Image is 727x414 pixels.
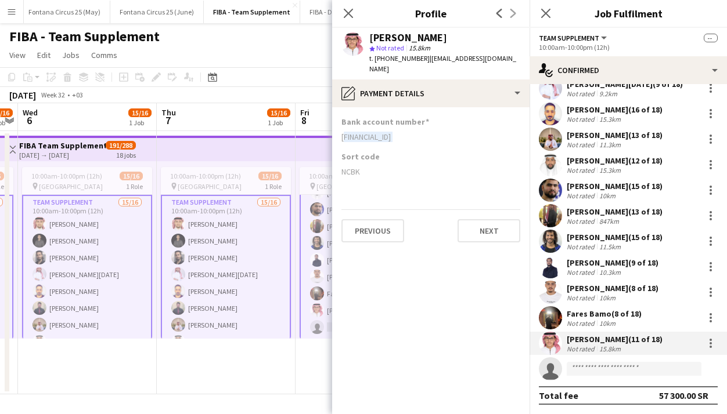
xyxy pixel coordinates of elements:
[116,150,136,159] div: 18 jobs
[332,79,530,107] div: Payment details
[298,114,309,127] span: 8
[106,141,136,150] span: 191/288
[567,293,597,302] div: Not rated
[597,140,623,149] div: 11.3km
[597,217,621,226] div: 847km
[539,34,609,42] button: Team Supplement
[258,172,282,180] span: 15/16
[567,79,683,89] div: [PERSON_NAME][DATE] (9 of 18)
[170,172,241,180] span: 10:00am-10:00pm (12h)
[267,108,290,117] span: 15/16
[376,43,404,52] span: Not rated
[62,50,80,60] span: Jobs
[567,181,663,191] div: [PERSON_NAME] (15 of 18)
[567,130,663,140] div: [PERSON_NAME] (13 of 18)
[567,319,597,328] div: Not rated
[300,107,309,118] span: Fri
[567,334,663,344] div: [PERSON_NAME] (11 of 18)
[161,107,176,118] span: Thu
[539,34,599,42] span: Team Supplement
[567,166,597,175] div: Not rated
[204,1,300,23] button: FIBA - Team Supplement
[597,89,620,98] div: 9.2km
[9,50,26,60] span: View
[21,114,38,127] span: 6
[19,140,106,151] h3: FIBA Team Supplement
[300,167,430,339] app-job-card: 10:00am-10:00pm (12h)15/16 [GEOGRAPHIC_DATA]1 Role[PERSON_NAME][PERSON_NAME][PERSON_NAME][PERSON_...
[341,166,520,177] div: NCBK
[316,182,380,191] span: [GEOGRAPHIC_DATA]
[567,155,663,166] div: [PERSON_NAME] (12 of 18)
[120,172,143,180] span: 15/16
[33,48,55,63] a: Edit
[597,293,618,302] div: 10km
[309,172,380,180] span: 10:00am-10:00pm (12h)
[9,89,36,101] div: [DATE]
[341,151,380,162] h3: Sort code
[128,108,152,117] span: 15/16
[38,90,67,99] span: Week 32
[87,48,122,63] a: Comms
[539,390,578,401] div: Total fee
[369,54,516,73] span: | [EMAIL_ADDRESS][DOMAIN_NAME]
[704,34,718,42] span: --
[539,43,718,52] div: 10:00am-10:00pm (12h)
[597,115,623,124] div: 15.3km
[23,107,38,118] span: Wed
[597,242,623,251] div: 11.5km
[129,118,151,127] div: 1 Job
[300,1,370,23] button: FIBA - Dispatcher
[567,104,663,115] div: [PERSON_NAME] (16 of 18)
[567,89,597,98] div: Not rated
[5,48,30,63] a: View
[567,217,597,226] div: Not rated
[341,117,429,127] h3: Bank account number
[567,257,658,268] div: [PERSON_NAME] (9 of 18)
[567,206,663,217] div: [PERSON_NAME] (13 of 18)
[530,6,727,21] h3: Job Fulfilment
[530,56,727,84] div: Confirmed
[567,232,663,242] div: [PERSON_NAME] (15 of 18)
[597,191,618,200] div: 10km
[265,182,282,191] span: 1 Role
[341,132,520,142] div: [FINANCIAL_ID]
[597,319,618,328] div: 10km
[597,344,623,353] div: 15.8km
[9,28,160,45] h1: FIBA - Team Supplement
[19,151,106,159] div: [DATE] → [DATE]
[567,115,597,124] div: Not rated
[72,90,83,99] div: +03
[268,118,290,127] div: 1 Job
[161,167,291,339] app-job-card: 10:00am-10:00pm (12h)15/16 [GEOGRAPHIC_DATA]1 RoleTeam Supplement15/1610:00am-10:00pm (12h)[PERSO...
[19,1,110,23] button: Fontana Circus 25 (May)
[126,182,143,191] span: 1 Role
[37,50,51,60] span: Edit
[406,43,433,52] span: 15.8km
[659,390,708,401] div: 57 300.00 SR
[178,182,242,191] span: [GEOGRAPHIC_DATA]
[39,182,103,191] span: [GEOGRAPHIC_DATA]
[160,114,176,127] span: 7
[91,50,117,60] span: Comms
[567,344,597,353] div: Not rated
[567,308,642,319] div: Fares Bamo (8 of 18)
[332,6,530,21] h3: Profile
[369,32,447,43] div: [PERSON_NAME]
[597,268,623,277] div: 10.3km
[567,191,597,200] div: Not rated
[567,242,597,251] div: Not rated
[597,166,623,175] div: 15.3km
[22,167,152,339] app-job-card: 10:00am-10:00pm (12h)15/16 [GEOGRAPHIC_DATA]1 RoleTeam Supplement15/1610:00am-10:00pm (12h)[PERSO...
[567,140,597,149] div: Not rated
[57,48,84,63] a: Jobs
[31,172,102,180] span: 10:00am-10:00pm (12h)
[567,283,658,293] div: [PERSON_NAME] (8 of 18)
[369,54,430,63] span: t. [PHONE_NUMBER]
[458,219,520,242] button: Next
[567,268,597,277] div: Not rated
[110,1,204,23] button: Fontana Circus 25 (June)
[341,219,404,242] button: Previous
